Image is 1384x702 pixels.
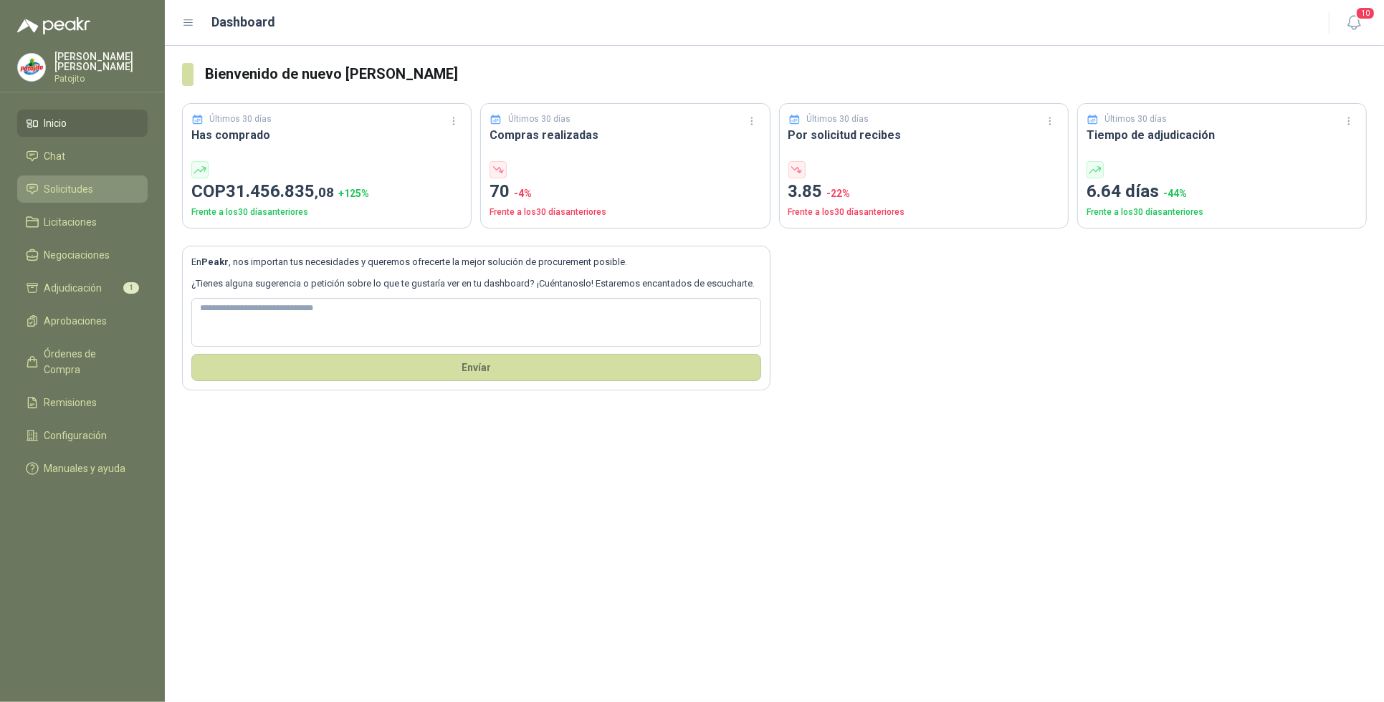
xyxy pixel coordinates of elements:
[44,280,102,296] span: Adjudicación
[44,214,97,230] span: Licitaciones
[17,208,148,236] a: Licitaciones
[226,181,334,201] span: 31.456.835
[54,74,148,83] p: Patojito
[490,206,760,219] p: Frente a los 30 días anteriores
[212,12,276,32] h1: Dashboard
[44,181,94,197] span: Solicitudes
[44,428,108,443] span: Configuración
[17,175,148,203] a: Solicitudes
[191,126,462,144] h3: Has comprado
[17,17,90,34] img: Logo peakr
[1355,6,1375,20] span: 10
[1087,206,1357,219] p: Frente a los 30 días anteriores
[44,115,67,131] span: Inicio
[18,54,45,81] img: Company Logo
[17,340,148,383] a: Órdenes de Compra
[17,422,148,449] a: Configuración
[191,354,761,381] button: Envíar
[44,461,126,476] span: Manuales y ayuda
[44,313,108,329] span: Aprobaciones
[1341,10,1367,36] button: 10
[1087,178,1357,206] p: 6.64 días
[191,255,761,269] p: En , nos importan tus necesidades y queremos ofrecerte la mejor solución de procurement posible.
[123,282,139,294] span: 1
[44,346,134,378] span: Órdenes de Compra
[44,247,110,263] span: Negociaciones
[1087,126,1357,144] h3: Tiempo de adjudicación
[1104,112,1167,126] p: Últimos 30 días
[490,178,760,206] p: 70
[44,395,97,410] span: Remisiones
[788,178,1059,206] p: 3.85
[191,178,462,206] p: COP
[508,112,571,126] p: Últimos 30 días
[17,110,148,137] a: Inicio
[17,455,148,482] a: Manuales y ayuda
[338,188,369,199] span: + 125 %
[315,184,334,201] span: ,08
[191,206,462,219] p: Frente a los 30 días anteriores
[17,274,148,302] a: Adjudicación1
[54,52,148,72] p: [PERSON_NAME] [PERSON_NAME]
[17,143,148,170] a: Chat
[1163,188,1187,199] span: -44 %
[490,126,760,144] h3: Compras realizadas
[788,126,1059,144] h3: Por solicitud recibes
[17,307,148,335] a: Aprobaciones
[788,206,1059,219] p: Frente a los 30 días anteriores
[205,63,1367,85] h3: Bienvenido de nuevo [PERSON_NAME]
[44,148,66,164] span: Chat
[514,188,532,199] span: -4 %
[17,241,148,269] a: Negociaciones
[210,112,272,126] p: Últimos 30 días
[191,277,761,291] p: ¿Tienes alguna sugerencia o petición sobre lo que te gustaría ver en tu dashboard? ¡Cuéntanoslo! ...
[201,256,229,267] b: Peakr
[827,188,851,199] span: -22 %
[17,389,148,416] a: Remisiones
[806,112,869,126] p: Últimos 30 días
